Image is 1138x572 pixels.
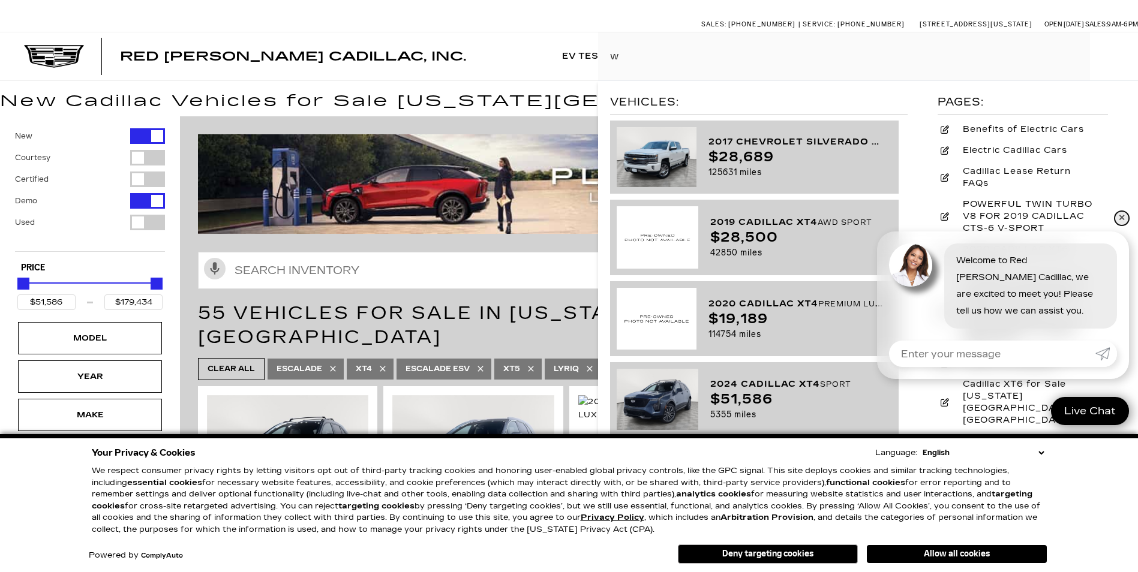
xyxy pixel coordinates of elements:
span: Sales: [701,20,726,28]
div: Powered by [89,552,183,559]
a: 2024 Cadillac XT4Sport$51,5865355 miles [610,362,899,436]
img: b323cb97eb9e0856339e2bd7c9ad529c.jpg [617,369,698,430]
input: Minimum [17,294,76,310]
label: Demo [15,195,37,207]
a: 2020 Cadillac XT4Premium Luxury$19,189114754 miles [610,281,899,356]
label: Courtesy [15,152,50,164]
img: ev-blog-post-banners4 [198,134,1129,234]
a: Cadillac Lease Return FAQs [938,162,1108,192]
div: YearYear [18,360,162,393]
img: cadillac-pre-owned-no-image.png [617,206,698,269]
div: 5355 miles [710,407,883,422]
label: Used [15,216,35,228]
img: 9176d5d3214518bea34457d320236fdd.jpg [617,127,696,187]
span: Live Chat [1058,404,1122,418]
img: cadillac-pre-owned-no-image.png [617,288,696,349]
span: Benefits of Electric Cars [954,124,1090,136]
a: 2019 Cadillac XT4AWD Sport$28,50042850 miles [610,200,899,276]
div: 2019 Cadillac XT4 [710,215,883,230]
input: Search By Keyword [598,32,1138,80]
a: ComplyAuto [141,552,183,559]
span: Sales: [1085,20,1107,28]
a: Cadillac Dealer Pueblo CO [938,432,1108,450]
div: Vehicles: [610,93,908,115]
a: Service: [PHONE_NUMBER] [798,21,908,28]
div: Price [17,273,163,310]
span: Escalade ESV [406,362,470,377]
div: $28,500 [710,230,883,245]
strong: functional cookies [826,478,905,487]
a: Sales: [PHONE_NUMBER] [701,21,798,28]
strong: analytics cookies [676,489,751,499]
input: Search Inventory [198,252,1120,289]
h5: Price [21,263,159,273]
img: 2024 Cadillac XT4 Sport [207,395,368,516]
small: Sport [820,380,851,389]
a: Electric Cadillac Cars [938,142,1108,159]
div: 125631 miles [708,165,883,180]
img: Cadillac Dark Logo with Cadillac White Text [24,45,84,68]
span: LYRIQ [554,362,579,377]
strong: Arbitration Provision [720,513,813,522]
strong: targeting cookies [92,489,1032,511]
span: Your Privacy & Cookies [92,444,196,461]
div: Filter by Vehicle Type [15,128,165,251]
a: EV Test Drive [556,32,642,80]
a: Cadillac XT6 for Sale [US_STATE][GEOGRAPHIC_DATA] [GEOGRAPHIC_DATA] [938,375,1108,429]
a: 2017 Chevrolet Silverado 1500$28,689125631 miles [610,121,899,194]
img: 2025 Cadillac XT5 Premium Luxury [578,395,740,422]
strong: targeting cookies [338,501,415,511]
div: Make [60,408,120,422]
span: Clear All [208,362,255,377]
div: Model [60,332,120,345]
img: 2025 Cadillac XT5 Premium Luxury [392,395,554,516]
p: We respect consumer privacy rights by letting visitors opt out of third-party tracking cookies an... [92,465,1047,535]
strong: essential cookies [127,478,202,487]
div: 2020 Cadillac XT4 [708,296,883,312]
span: Open [DATE] [1044,20,1084,28]
a: Privacy Policy [581,513,644,522]
label: New [15,130,32,142]
img: Agent profile photo [889,243,932,287]
span: [PHONE_NUMBER] [728,20,795,28]
a: Submit [1095,341,1117,367]
div: Maximum Price [151,278,163,290]
small: AWD Sport [818,218,872,227]
a: POWERFUL TWIN TURBO V8 FOR 2019 CADILLAC CTS-6 V-SPORT [938,195,1108,237]
span: XT5 [503,362,520,377]
label: Certified [15,173,49,185]
span: Cadillac XT6 for Sale [US_STATE][GEOGRAPHIC_DATA] [GEOGRAPHIC_DATA] [954,378,1105,426]
span: Service: [803,20,836,28]
span: Escalade [277,362,322,377]
a: [STREET_ADDRESS][US_STATE] [920,20,1032,28]
button: Deny targeting cookies [678,544,858,564]
span: Red [PERSON_NAME] Cadillac, Inc. [120,49,466,64]
div: 42850 miles [710,245,883,260]
div: ModelModel [18,322,162,354]
div: 2017 Chevrolet Silverado 1500 [708,134,883,150]
a: Benefits of Electric Cars [938,121,1108,139]
div: Minimum Price [17,278,29,290]
div: Language: [875,449,917,457]
span: XT4 [356,362,372,377]
div: Pages: [938,93,1108,115]
div: $51,586 [710,392,883,407]
a: Live Chat [1051,397,1129,425]
span: Cadillac Lease Return FAQs [954,165,1105,189]
input: Maximum [104,294,163,310]
div: Welcome to Red [PERSON_NAME] Cadillac, we are excited to meet you! Please tell us how we can assi... [944,243,1117,329]
div: 2024 Cadillac XT4 [710,377,883,392]
svg: Click to toggle on voice search [204,258,226,279]
button: Allow all cookies [867,545,1047,563]
div: $19,189 [708,312,883,327]
span: 9 AM-6 PM [1107,20,1138,28]
div: 114754 miles [708,327,883,342]
span: Electric Cadillac Cars [954,144,1073,156]
span: 55 Vehicles for Sale in [US_STATE][GEOGRAPHIC_DATA], [GEOGRAPHIC_DATA] [198,302,893,348]
div: Year [60,370,120,383]
div: $28,689 [708,150,883,165]
small: Premium Luxury [818,299,900,309]
span: POWERFUL TWIN TURBO V8 FOR 2019 CADILLAC CTS-6 V-SPORT [954,198,1105,234]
